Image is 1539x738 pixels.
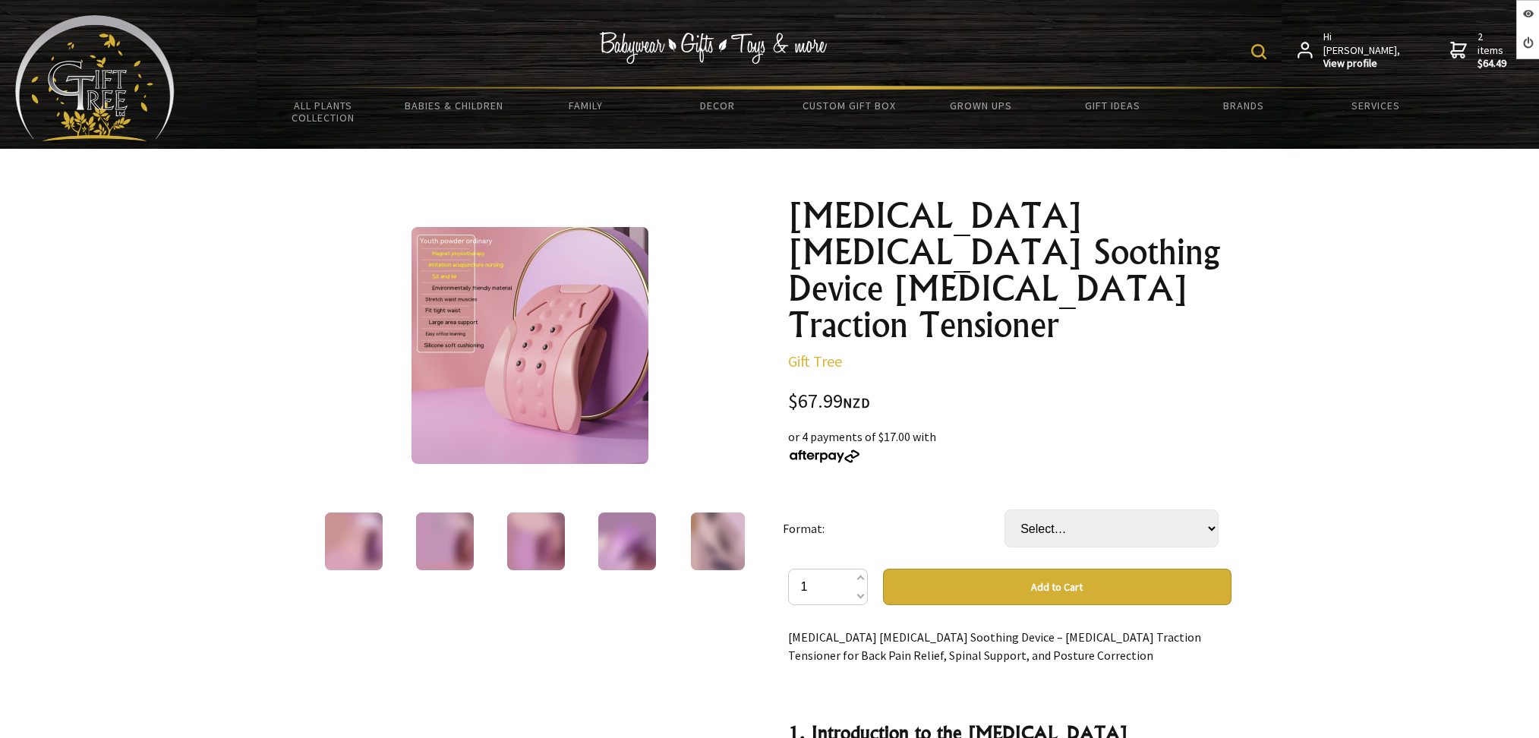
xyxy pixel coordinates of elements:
span: 2 items [1478,30,1508,71]
a: Brands [1178,90,1310,121]
a: Family [520,90,651,121]
a: Grown Ups [915,90,1046,121]
span: Hi [PERSON_NAME], [1323,30,1402,71]
img: Lumbar Vertebra Soothing Device Lumbar Traction Tensioner [416,512,474,570]
h1: [MEDICAL_DATA] [MEDICAL_DATA] Soothing Device [MEDICAL_DATA] Traction Tensioner [788,197,1232,343]
img: Lumbar Vertebra Soothing Device Lumbar Traction Tensioner [412,227,648,464]
a: 2 items$64.49 [1450,30,1508,71]
a: Babies & Children [389,90,520,121]
div: $67.99 [788,392,1232,412]
img: Babywear - Gifts - Toys & more [599,32,827,64]
span: NZD [843,394,870,412]
a: Hi [PERSON_NAME],View profile [1298,30,1402,71]
img: Afterpay [788,449,861,463]
div: or 4 payments of $17.00 with [788,427,1232,464]
img: product search [1251,44,1266,59]
img: Lumbar Vertebra Soothing Device Lumbar Traction Tensioner [507,512,565,570]
a: Gift Tree [788,352,842,371]
a: Decor [651,90,783,121]
a: All Plants Collection [257,90,389,134]
img: Lumbar Vertebra Soothing Device Lumbar Traction Tensioner [598,512,656,570]
strong: $64.49 [1478,57,1508,71]
a: Gift Ideas [1046,90,1178,121]
p: [MEDICAL_DATA] [MEDICAL_DATA] Soothing Device – [MEDICAL_DATA] Traction Tensioner for Back Pain R... [788,628,1232,664]
strong: View profile [1323,57,1402,71]
img: Lumbar Vertebra Soothing Device Lumbar Traction Tensioner [325,512,383,570]
button: Add to Cart [883,569,1232,605]
td: Format: [783,488,1004,569]
img: Babyware - Gifts - Toys and more... [15,15,175,141]
a: Custom Gift Box [784,90,915,121]
img: Lumbar Vertebra Soothing Device Lumbar Traction Tensioner [691,512,746,570]
a: Services [1310,90,1441,121]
